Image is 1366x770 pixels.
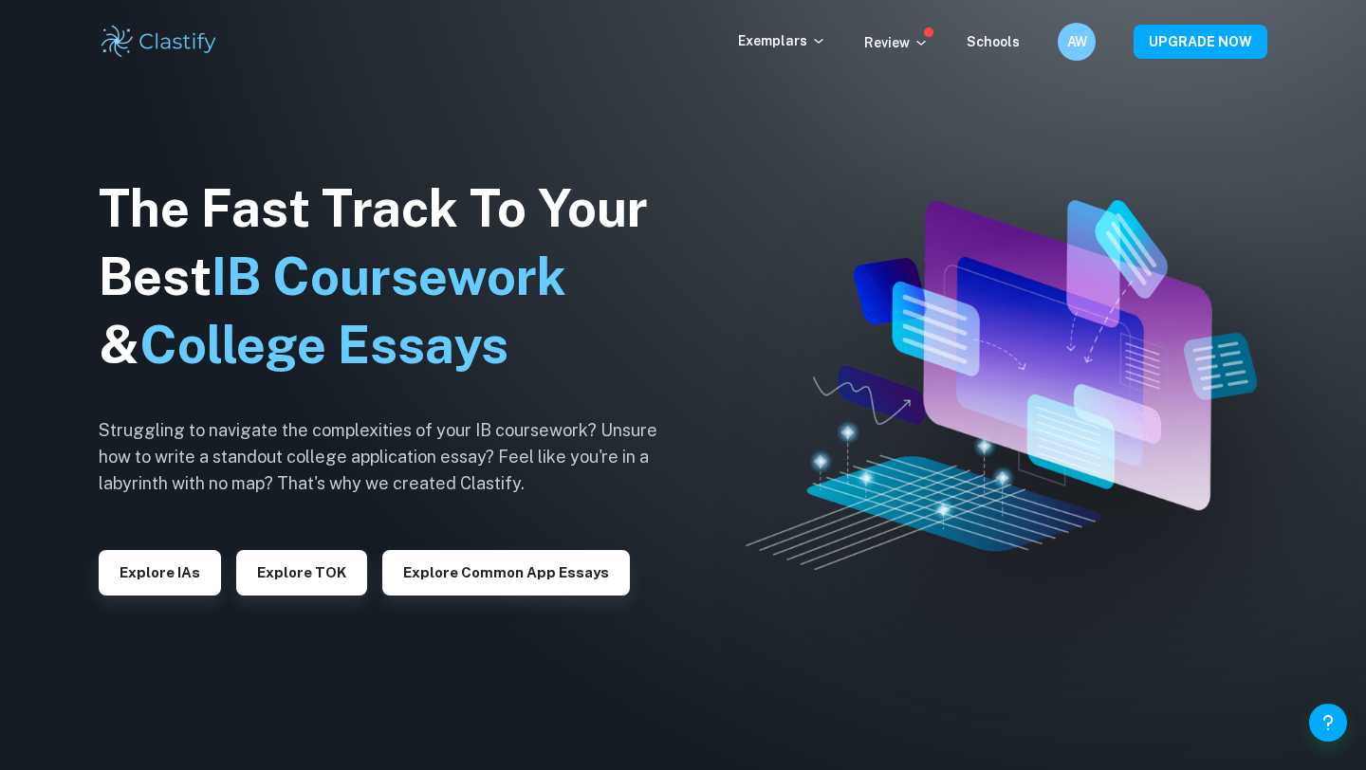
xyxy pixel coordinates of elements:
a: Schools [967,34,1020,49]
a: Explore IAs [99,562,221,580]
button: Explore IAs [99,550,221,596]
p: Review [864,32,929,53]
button: UPGRADE NOW [1134,25,1267,59]
p: Exemplars [738,30,826,51]
h1: The Fast Track To Your Best & [99,174,687,379]
img: Clastify logo [99,23,219,61]
img: Clastify hero [746,200,1257,570]
button: Help and Feedback [1309,704,1347,742]
button: Explore Common App essays [382,550,630,596]
span: College Essays [139,315,508,375]
button: AW [1058,23,1096,61]
h6: AW [1066,31,1088,52]
a: Explore Common App essays [382,562,630,580]
a: Explore TOK [236,562,367,580]
h6: Struggling to navigate the complexities of your IB coursework? Unsure how to write a standout col... [99,417,687,497]
button: Explore TOK [236,550,367,596]
span: IB Coursework [212,247,566,306]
